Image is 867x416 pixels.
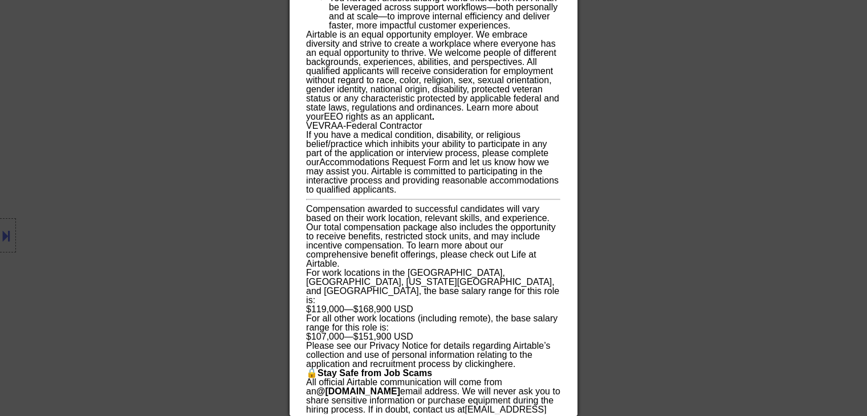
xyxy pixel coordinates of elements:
span: . [337,259,339,268]
a: Accommodations Request Form [319,157,450,167]
span: and let us know how we may assist you. Airtable is committed to participating in the interactive ... [306,157,559,194]
span: $107,000 [306,332,344,341]
div: For all other work locations (including remote), the base salary range for this role is: [306,314,560,332]
span: $119,000 [306,304,344,314]
span: $151,900 USD [353,332,413,341]
span: Our total compensation package also includes the opportunity to receive benefits, restricted stoc... [306,222,556,250]
a: EEO rights as an applicant [324,112,432,121]
span: VEVRAA-Federal Contractor [306,121,422,130]
span: $168,900 USD [353,304,413,314]
p: Please see our Privacy Notice for details regarding Airtable’s collection and use of personal inf... [306,341,560,369]
strong: . [432,112,434,121]
div: For work locations in the [GEOGRAPHIC_DATA], [GEOGRAPHIC_DATA], [US_STATE][GEOGRAPHIC_DATA], and ... [306,268,560,305]
strong: Stay Safe from Job Scams [318,368,432,378]
p: Compensation awarded to successful candidates will vary based on their work location, relevant sk... [306,205,560,223]
a: here [495,359,513,369]
span: To learn more about our comprehensive benefit offerings, please check out [306,240,511,259]
span: — [344,332,353,341]
span: If you have a medical condition, disability, or religious belief/practice which inhibits your abi... [306,130,548,167]
strong: @[DOMAIN_NAME] [316,386,400,396]
span: Airtable is an equal opportunity employer. We embrace diversity and strive to create a workplace ... [306,30,559,121]
span: — [344,304,353,314]
a: Life at Airtable [306,250,536,268]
